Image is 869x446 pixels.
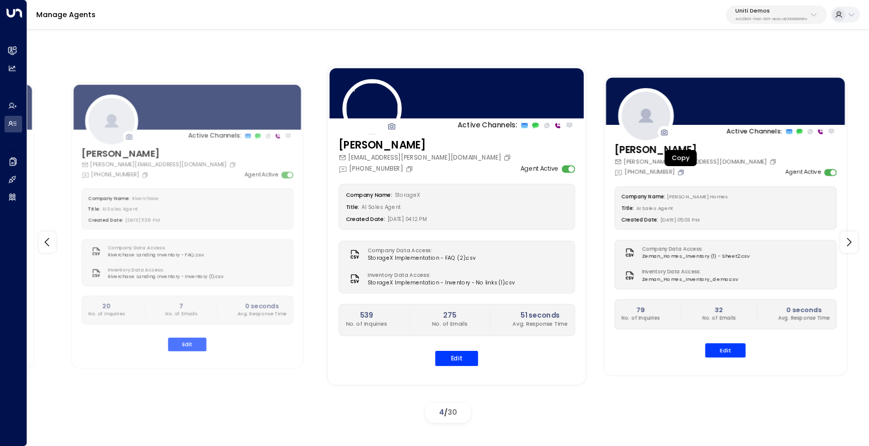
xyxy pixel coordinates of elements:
[141,171,150,178] button: Copy
[108,245,200,252] label: Company Data Access:
[778,315,830,322] p: Avg. Response Time
[88,206,100,212] label: Title:
[425,403,471,423] div: /
[244,171,279,179] label: Agent Active
[705,343,745,357] button: Edit
[132,195,159,202] span: Riverchase
[168,338,207,351] button: Edit
[512,321,567,328] p: Avg. Response Time
[237,311,287,318] p: Avg. Response Time
[458,120,517,131] p: Active Channels:
[368,247,471,255] label: Company Data Access:
[726,6,827,24] button: Uniti Demos4c025b01-9fa0-46ff-ab3a-a620b886896e
[520,164,559,173] label: Agent Active
[368,279,515,286] span: StorageX Implementation - Inventory - No links (1).csv
[346,192,392,199] label: Company Name:
[621,305,660,315] h2: 79
[769,158,778,165] button: Copy
[388,216,427,223] span: [DATE] 04:12 PM
[338,164,415,173] div: [PHONE_NUMBER]
[88,195,129,202] label: Company Name:
[88,217,123,224] label: Created Date:
[229,162,238,169] button: Copy
[621,315,660,322] p: No. of Inquiries
[642,253,750,260] span: Zeman_Homes_Inventory (1) - Sheet2.csv
[368,255,476,262] span: StorageX Implementation - FAQ (2).csv
[642,268,734,275] label: Inventory Data Access:
[338,137,513,153] h3: [PERSON_NAME]
[512,311,567,321] h2: 51 seconds
[432,311,468,321] h2: 275
[677,169,686,176] button: Copy
[642,246,746,253] label: Company Data Access:
[188,131,241,140] p: Active Channels:
[439,407,444,417] span: 4
[735,17,808,21] p: 4c025b01-9fa0-46ff-ab3a-a620b886896e
[395,192,420,199] span: StorageX
[108,252,204,259] span: Riverchase Landing Inventory - FAQ.csv
[615,168,686,177] div: [PHONE_NUMBER]
[621,194,665,200] label: Company Name:
[735,8,808,14] p: Uniti Demos
[435,351,478,366] button: Edit
[81,171,150,179] div: [PHONE_NUMBER]
[615,143,778,158] h3: [PERSON_NAME]
[346,204,360,211] label: Title:
[368,271,510,279] label: Inventory Data Access:
[778,305,830,315] h2: 0 seconds
[108,266,220,273] label: Inventory Data Access:
[165,302,197,311] h2: 7
[338,153,513,162] div: [EMAIL_ADDRESS][PERSON_NAME][DOMAIN_NAME]
[702,305,736,315] h2: 32
[621,205,634,211] label: Title:
[702,315,736,322] p: No. of Emails
[237,302,287,311] h2: 0 seconds
[432,321,468,328] p: No. of Emails
[642,276,738,283] span: Zeman_Homes_Inventory_demo.csv
[126,217,160,224] span: [DATE] 11:38 PM
[615,158,778,166] div: [PERSON_NAME][EMAIL_ADDRESS][DOMAIN_NAME]
[448,407,457,417] span: 30
[786,168,821,177] label: Agent Active
[36,10,96,20] a: Manage Agents
[665,150,697,166] div: Copy
[108,273,223,280] span: Riverchase Landing Inventory - Inventory (1).csv
[621,216,658,223] label: Created Date:
[346,216,385,223] label: Created Date:
[346,321,387,328] p: No. of Inquiries
[346,311,387,321] h2: 539
[667,194,728,200] span: [PERSON_NAME] Homes
[81,161,238,169] div: [PERSON_NAME][EMAIL_ADDRESS][DOMAIN_NAME]
[88,311,125,318] p: No. of Inquiries
[362,204,401,211] span: AI Sales Agent
[103,206,138,212] span: AI Sales Agent
[88,302,125,311] h2: 20
[636,205,673,211] span: AI Sales Agent
[81,147,238,161] h3: [PERSON_NAME]
[726,127,782,136] p: Active Channels:
[660,216,700,223] span: [DATE] 05:03 PM
[405,165,415,173] button: Copy
[503,154,513,162] button: Copy
[165,311,197,318] p: No. of Emails
[342,80,402,139] img: 110_headshot.jpg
